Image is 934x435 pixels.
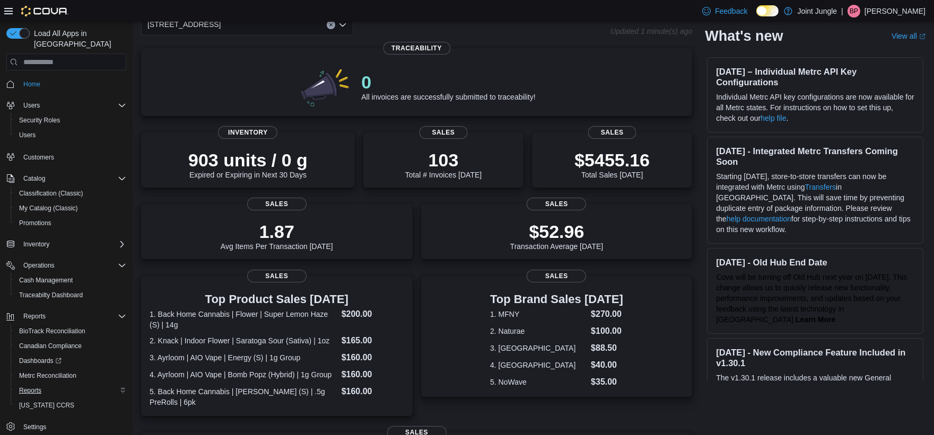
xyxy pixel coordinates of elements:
input: Dark Mode [756,5,779,16]
button: Canadian Compliance [11,339,130,353]
a: Metrc Reconciliation [15,369,81,382]
h3: [DATE] - Old Hub End Date [716,257,914,268]
p: Individual Metrc API key configurations are now available for all Metrc states. For instructions ... [716,92,914,123]
span: Customers [19,150,126,163]
span: Sales [247,198,307,210]
a: View allExternal link [892,32,926,40]
button: Reports [19,310,50,323]
dt: 4. [GEOGRAPHIC_DATA] [490,360,587,370]
h3: Top Brand Sales [DATE] [490,293,623,306]
span: Reports [23,312,46,321]
button: Security Roles [11,113,130,128]
button: Cash Management [11,273,130,288]
span: Users [23,101,40,110]
span: Operations [19,259,126,272]
p: | [841,5,843,17]
a: Traceabilty Dashboard [15,289,87,301]
img: Cova [21,6,68,16]
p: $5455.16 [574,149,650,171]
a: Settings [19,421,50,433]
button: Open list of options [338,21,347,29]
span: BP [850,5,858,17]
dd: $40.00 [591,359,623,371]
a: Learn More [796,315,835,324]
a: Reports [15,384,46,397]
span: Settings [23,423,46,431]
span: Dark Mode [756,16,757,17]
h3: Top Product Sales [DATE] [150,293,404,306]
span: My Catalog (Classic) [15,202,126,215]
div: Total Sales [DATE] [574,149,650,179]
a: Security Roles [15,114,64,127]
span: Washington CCRS [15,399,126,412]
span: My Catalog (Classic) [19,204,78,212]
span: Reports [19,386,41,395]
span: Metrc Reconciliation [15,369,126,382]
a: My Catalog (Classic) [15,202,82,215]
dd: $200.00 [342,308,404,321]
a: [US_STATE] CCRS [15,399,78,412]
button: Classification (Classic) [11,186,130,201]
a: Customers [19,151,58,164]
button: Users [2,98,130,113]
button: Reports [2,309,130,324]
button: Catalog [19,172,49,185]
p: $52.96 [510,221,604,242]
span: Traceability [383,42,450,55]
div: Avg Items Per Transaction [DATE] [221,221,333,251]
div: Expired or Expiring in Next 30 Days [188,149,308,179]
a: Canadian Compliance [15,340,86,352]
span: Traceabilty Dashboard [19,291,83,299]
span: Traceabilty Dashboard [15,289,126,301]
span: Sales [247,270,307,282]
span: Sales [420,126,468,139]
dd: $160.00 [342,351,404,364]
span: [US_STATE] CCRS [19,401,74,410]
dd: $165.00 [342,334,404,347]
span: Promotions [15,217,126,229]
button: Traceabilty Dashboard [11,288,130,303]
dt: 5. Back Home Cannabis | [PERSON_NAME] (S) | .5g PreRolls | 6pk [150,386,337,407]
h3: [DATE] - Integrated Metrc Transfers Coming Soon [716,146,914,167]
span: [STREET_ADDRESS] [147,18,221,31]
span: Inventory [19,238,126,251]
button: Settings [2,419,130,434]
span: Inventory [218,126,277,139]
span: Classification (Classic) [19,189,83,198]
dt: 5. NoWave [490,377,587,387]
a: Dashboards [15,354,66,367]
span: Canadian Compliance [15,340,126,352]
span: Users [19,131,36,139]
span: Cash Management [19,276,73,285]
dt: 3. [GEOGRAPHIC_DATA] [490,343,587,353]
p: Joint Jungle [798,5,837,17]
div: All invoices are successfully submitted to traceability! [361,72,535,101]
dd: $160.00 [342,368,404,381]
dt: 4. Ayrloom | AIO Vape | Bomb Popz (Hybrid) | 1g Group [150,369,337,380]
span: Customers [23,153,54,162]
button: Customers [2,149,130,164]
span: Security Roles [19,116,60,125]
a: Dashboards [11,353,130,368]
img: 0 [298,65,353,108]
div: Transaction Average [DATE] [510,221,604,251]
button: Clear input [327,21,335,29]
dd: $270.00 [591,308,623,321]
span: Feedback [715,6,747,16]
a: Transfers [805,183,836,191]
dd: $100.00 [591,325,623,338]
button: [US_STATE] CCRS [11,398,130,413]
button: My Catalog (Classic) [11,201,130,216]
h2: What's new [705,28,783,45]
p: Updated 1 minute(s) ago [610,27,692,35]
span: Users [19,99,126,112]
span: Dashboards [19,357,62,365]
span: Classification (Classic) [15,187,126,200]
span: Load All Apps in [GEOGRAPHIC_DATA] [30,28,126,49]
a: help file [761,114,786,122]
button: Inventory [2,237,130,252]
a: Users [15,129,40,141]
a: Home [19,78,45,91]
dt: 2. Knack | Indoor Flower | Saratoga Sour (Sativa) | 1oz [150,335,337,346]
